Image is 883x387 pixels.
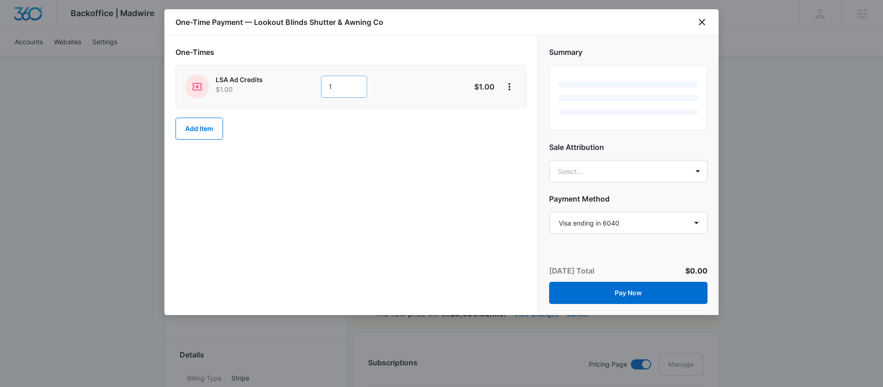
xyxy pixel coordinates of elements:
h2: Payment Method [549,193,708,204]
h2: One-Times [175,47,526,58]
span: $0.00 [685,266,708,275]
p: LSA Ad Credits [216,75,295,84]
h1: One-Time Payment — Lookout Blinds Shutter & Awning Co [175,17,383,28]
p: [DATE] Total [549,265,594,276]
p: $1.00 [216,84,295,94]
button: close [696,17,708,28]
button: View More [502,79,517,94]
button: Add Item [175,118,223,140]
h2: Summary [549,47,708,58]
h2: Sale Attribution [549,142,708,153]
p: $1.00 [451,81,495,92]
input: 1 [321,76,367,98]
button: Pay Now [549,282,708,304]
